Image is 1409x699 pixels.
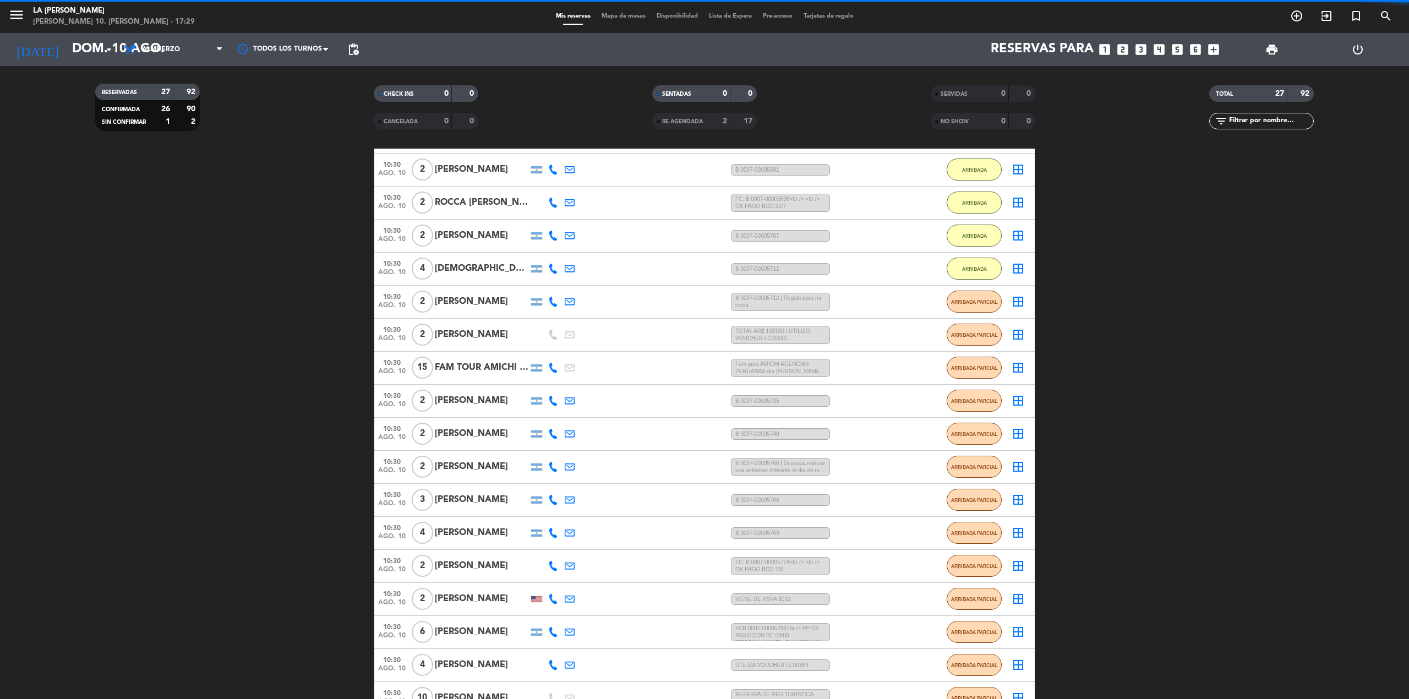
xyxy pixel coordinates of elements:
span: VIENE DE RSVA 8019 [731,593,830,605]
span: print [1265,43,1279,56]
span: Almuerzo [142,46,180,53]
strong: 0 [444,90,449,97]
div: [PERSON_NAME] 10. [PERSON_NAME] - 17:29 [33,17,195,28]
span: ago. 10 [378,467,406,479]
i: add_circle_outline [1290,9,1303,23]
button: ARRIBADA PARCIAL [947,489,1002,511]
button: ARRIBADA PARCIAL [947,423,1002,445]
div: [PERSON_NAME] [435,294,528,309]
div: [PERSON_NAME] [435,460,528,474]
button: ARRIBADA PARCIAL [947,324,1002,346]
i: looks_two [1116,42,1130,57]
i: looks_4 [1152,42,1166,57]
div: LA [PERSON_NAME] [33,6,195,17]
span: 15 [412,357,433,379]
span: ARRIBADA PARCIAL [951,398,998,404]
div: [PERSON_NAME] [435,559,528,573]
span: 10:30 [378,157,406,170]
span: 10:30 [378,620,406,632]
strong: 0 [469,117,476,125]
span: 3 [412,489,433,511]
button: ARRIBADA PARCIAL [947,654,1002,676]
span: B 0007-00005769 [731,527,830,539]
span: TOTAL [1216,91,1233,97]
i: add_box [1206,42,1221,57]
span: ago. 10 [378,335,406,347]
i: looks_3 [1134,42,1148,57]
span: ago. 10 [378,533,406,545]
i: search [1379,9,1392,23]
strong: 27 [161,88,170,96]
span: B 0007-00005735 [731,395,830,407]
span: ago. 10 [378,203,406,215]
span: FC: B 0007-00005774<br /> <br /> OK PAGO BCO 7/8 [731,557,830,576]
span: ARRIBADA PARCIAL [951,299,998,305]
span: 4 [412,654,433,676]
span: 2 [412,555,433,577]
div: [PERSON_NAME] [435,493,528,507]
div: [PERSON_NAME] [435,162,528,177]
strong: 1 [166,118,170,125]
i: border_all [1012,163,1025,176]
span: B 0007-00005740 [731,428,830,440]
span: ago. 10 [378,170,406,182]
span: CHECK INS [384,91,414,97]
span: ago. 10 [378,599,406,611]
span: 4 [412,258,433,280]
div: [PERSON_NAME] [435,427,528,441]
i: exit_to_app [1320,9,1333,23]
i: border_all [1012,625,1025,638]
span: 10:30 [378,455,406,467]
span: ARRIBADA PARCIAL [951,365,998,371]
button: ARRIBADA PARCIAL [947,621,1002,643]
i: border_all [1012,460,1025,473]
span: B 0007-00005768 [731,494,830,506]
span: Pre-acceso [757,13,798,19]
span: UTILIZA VOUCHER LC00889 [731,659,830,671]
span: ARRIBADA PARCIAL [951,431,998,437]
div: ROCCA [PERSON_NAME] [PERSON_NAME] [435,195,528,210]
button: ARRIBADA [947,192,1002,214]
button: ARRIBADA PARCIAL [947,555,1002,577]
button: ARRIBADA [947,225,1002,247]
strong: 0 [723,90,727,97]
span: 2 [412,423,433,445]
span: CONFIRMADA [102,107,140,112]
span: 10:30 [378,488,406,500]
i: [DATE] [8,37,67,62]
span: 10:30 [378,256,406,269]
span: ARRIBADA PARCIAL [951,596,998,602]
span: B 0007-00005711 [731,263,830,275]
button: ARRIBADA PARCIAL [947,390,1002,412]
div: [PERSON_NAME] [435,526,528,540]
span: 10:30 [378,686,406,698]
div: [PERSON_NAME] [435,394,528,408]
span: 10:30 [378,323,406,335]
button: ARRIBADA PARCIAL [947,456,1002,478]
strong: 0 [748,90,755,97]
i: border_all [1012,196,1025,209]
span: ago. 10 [378,434,406,446]
span: 2 [412,324,433,346]
span: RE AGENDADA [662,119,703,124]
span: Tarjetas de regalo [798,13,859,19]
strong: 0 [444,117,449,125]
button: menu [8,7,25,27]
span: 2 [412,390,433,412]
div: [PERSON_NAME] [435,658,528,672]
i: border_all [1012,559,1025,572]
strong: 17 [744,117,755,125]
strong: 90 [187,105,198,113]
span: Mis reservas [550,13,596,19]
i: border_all [1012,229,1025,242]
i: border_all [1012,328,1025,341]
span: Mapa de mesas [596,13,651,19]
i: looks_5 [1170,42,1184,57]
span: 10:30 [378,587,406,599]
span: FCB 0007-00005796<br /> PP OK PAGO CON BC 08/08 - [PERSON_NAME] - DNI 39791492 [731,623,830,642]
div: [PERSON_NAME] [435,228,528,243]
span: ago. 10 [378,269,406,281]
i: border_all [1012,394,1025,407]
span: 6 [412,621,433,643]
span: FC: B 0007-00005698<br /> <br /> OK PAGO BCO 31/7 [731,194,830,212]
